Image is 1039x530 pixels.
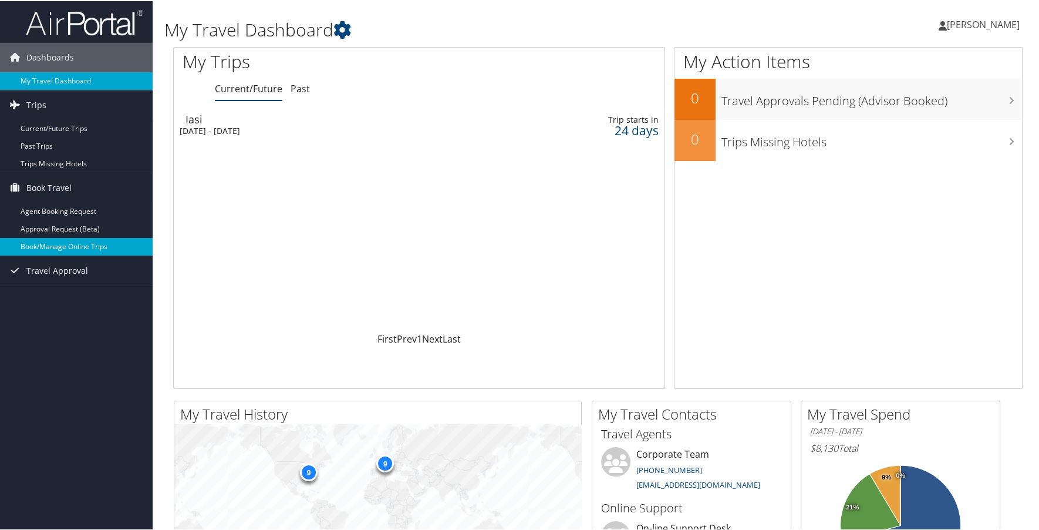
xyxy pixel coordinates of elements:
[939,6,1031,41] a: [PERSON_NAME]
[26,8,143,35] img: airportal-logo.png
[300,462,318,480] div: 9
[721,127,1022,149] h3: Trips Missing Hotels
[422,331,443,344] a: Next
[397,331,417,344] a: Prev
[810,441,991,454] h6: Total
[550,124,659,135] div: 24 days
[595,446,788,494] li: Corporate Team
[443,331,461,344] a: Last
[810,425,991,436] h6: [DATE] - [DATE]
[636,478,760,489] a: [EMAIL_ADDRESS][DOMAIN_NAME]
[164,16,743,41] h1: My Travel Dashboard
[674,48,1022,73] h1: My Action Items
[598,403,791,423] h2: My Travel Contacts
[882,473,891,480] tspan: 9%
[636,464,702,474] a: [PHONE_NUMBER]
[26,89,46,119] span: Trips
[377,331,397,344] a: First
[550,113,659,124] div: Trip starts in
[947,17,1020,30] span: [PERSON_NAME]
[601,425,782,441] h3: Travel Agents
[417,331,422,344] a: 1
[180,125,485,135] div: [DATE] - [DATE]
[376,454,394,471] div: 9
[674,119,1022,160] a: 0Trips Missing Hotels
[185,113,491,123] div: Iasi
[846,503,859,510] tspan: 21%
[26,172,72,202] span: Book Travel
[807,403,1000,423] h2: My Travel Spend
[674,128,716,148] h2: 0
[26,42,74,71] span: Dashboards
[26,255,88,284] span: Travel Approval
[674,78,1022,119] a: 0Travel Approvals Pending (Advisor Booked)
[674,87,716,107] h2: 0
[896,471,905,478] tspan: 0%
[601,499,782,515] h3: Online Support
[810,441,838,454] span: $8,130
[215,81,282,94] a: Current/Future
[180,403,581,423] h2: My Travel History
[183,48,451,73] h1: My Trips
[291,81,310,94] a: Past
[721,86,1022,108] h3: Travel Approvals Pending (Advisor Booked)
